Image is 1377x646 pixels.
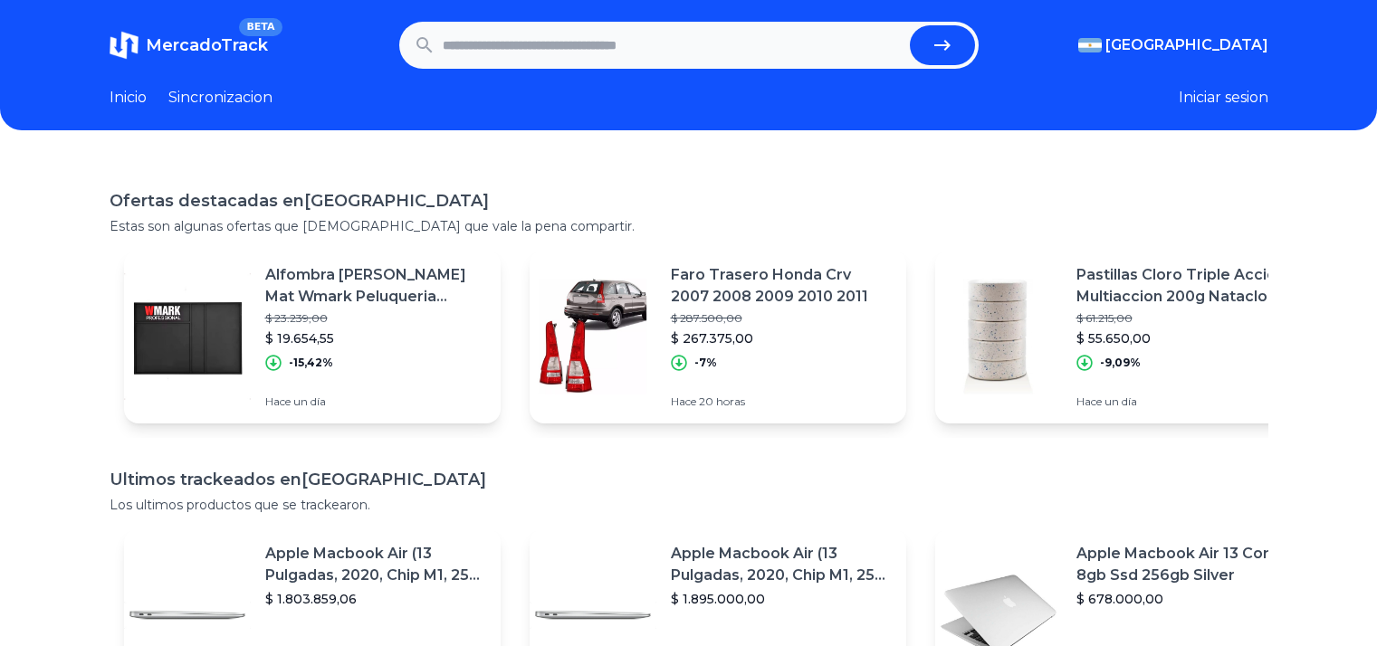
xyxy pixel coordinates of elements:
[265,543,486,586] p: Apple Macbook Air (13 Pulgadas, 2020, Chip M1, 256 Gb De Ssd, 8 Gb De Ram) - Plata
[1179,87,1268,109] button: Iniciar sesion
[110,31,268,60] a: MercadoTrackBETA
[530,273,656,400] img: Featured image
[265,590,486,608] p: $ 1.803.859,06
[124,250,501,423] a: Featured imageAlfombra [PERSON_NAME] Mat Wmark Peluqueria Barberia$ 23.239,00$ 19.654,55-15,42%Ha...
[694,356,717,370] p: -7%
[1100,356,1141,370] p: -9,09%
[671,329,892,347] p: $ 267.375,00
[110,31,139,60] img: MercadoTrack
[110,87,147,109] a: Inicio
[124,273,251,400] img: Featured image
[671,394,892,409] p: Hace 20 horas
[1076,543,1297,586] p: Apple Macbook Air 13 Core I5 8gb Ssd 256gb Silver
[110,496,1268,514] p: Los ultimos productos que se trackearon.
[110,188,1268,214] h1: Ofertas destacadas en [GEOGRAPHIC_DATA]
[110,217,1268,235] p: Estas son algunas ofertas que [DEMOGRAPHIC_DATA] que vale la pena compartir.
[168,87,273,109] a: Sincronizacion
[530,250,906,423] a: Featured imageFaro Trasero Honda Crv 2007 2008 2009 2010 2011$ 287.500,00$ 267.375,00-7%Hace 20 h...
[1076,394,1297,409] p: Hace un día
[1076,590,1297,608] p: $ 678.000,00
[1078,34,1268,56] button: [GEOGRAPHIC_DATA]
[935,250,1312,423] a: Featured imagePastillas Cloro Triple Accion Multiaccion 200g Nataclor 5kg$ 61.215,00$ 55.650,00-9...
[1076,329,1297,347] p: $ 55.650,00
[935,273,1062,400] img: Featured image
[1076,264,1297,308] p: Pastillas Cloro Triple Accion Multiaccion 200g Nataclor 5kg
[265,311,486,326] p: $ 23.239,00
[289,356,333,370] p: -15,42%
[110,467,1268,492] h1: Ultimos trackeados en [GEOGRAPHIC_DATA]
[671,543,892,586] p: Apple Macbook Air (13 Pulgadas, 2020, Chip M1, 256 Gb De Ssd, 8 Gb De Ram) - Plata
[1105,34,1268,56] span: [GEOGRAPHIC_DATA]
[671,264,892,308] p: Faro Trasero Honda Crv 2007 2008 2009 2010 2011
[1078,38,1102,52] img: Argentina
[265,264,486,308] p: Alfombra [PERSON_NAME] Mat Wmark Peluqueria Barberia
[265,329,486,347] p: $ 19.654,55
[146,35,268,55] span: MercadoTrack
[671,590,892,608] p: $ 1.895.000,00
[671,311,892,326] p: $ 287.500,00
[265,394,486,409] p: Hace un día
[239,18,282,36] span: BETA
[1076,311,1297,326] p: $ 61.215,00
